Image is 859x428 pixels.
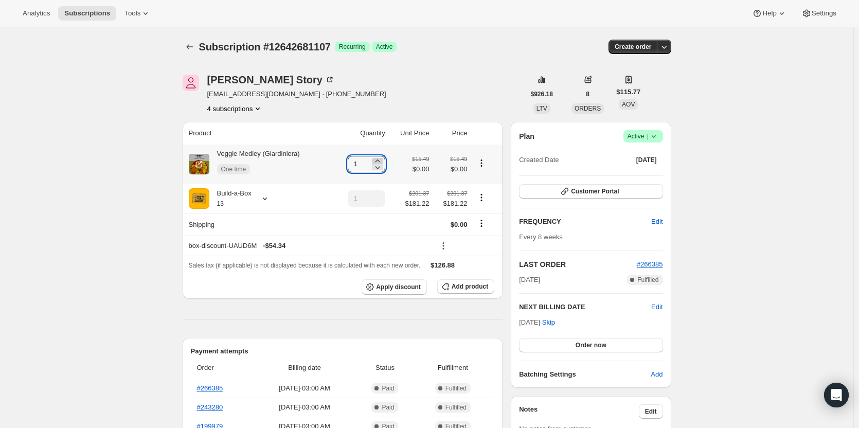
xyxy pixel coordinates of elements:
span: $0.00 [412,164,429,174]
span: Created Date [519,155,559,165]
span: Add product [452,282,488,291]
button: #266385 [637,259,663,270]
span: Paid [382,384,394,393]
button: Tools [118,6,157,21]
span: Apply discount [376,283,421,291]
h6: Batching Settings [519,369,651,380]
button: Add product [437,279,494,294]
span: Subscription #12642681107 [199,41,331,52]
img: product img [189,188,209,209]
button: Create order [609,40,657,54]
th: Unit Price [388,122,433,145]
span: $115.77 [616,87,640,97]
span: Create order [615,43,651,51]
span: [EMAIL_ADDRESS][DOMAIN_NAME] · [PHONE_NUMBER] [207,89,386,99]
span: Settings [812,9,836,17]
span: $181.22 [405,199,429,209]
button: Product actions [473,157,490,169]
span: Status [359,363,411,373]
span: Sales tax (if applicable) is not displayed because it is calculated with each new order. [189,262,421,269]
span: Skip [542,317,555,328]
span: Paid [382,403,394,412]
div: Open Intercom Messenger [824,383,849,407]
button: Edit [639,404,663,419]
span: LTV [536,105,547,112]
span: [DATE] · [519,318,555,326]
button: Edit [645,213,669,230]
h2: FREQUENCY [519,217,651,227]
small: $15.49 [450,156,467,162]
span: Order now [576,341,606,349]
button: Order now [519,338,663,352]
th: Order [191,356,254,379]
th: Product [183,122,334,145]
span: Fulfilled [637,276,658,284]
button: Apply discount [362,279,427,295]
button: Settings [795,6,843,21]
span: [DATE] [636,156,657,164]
h3: Notes [519,404,639,419]
button: Analytics [16,6,56,21]
h2: LAST ORDER [519,259,637,270]
img: product img [189,154,209,174]
span: Subscriptions [64,9,110,17]
span: - $54.34 [263,241,285,251]
h2: Payment attempts [191,346,495,356]
span: Billing date [257,363,353,373]
button: [DATE] [630,153,663,167]
button: 8 [580,87,596,101]
span: Edit [645,407,657,416]
th: Quantity [333,122,388,145]
span: Analytics [23,9,50,17]
a: #243280 [197,403,223,411]
span: [DATE] · 03:00 AM [257,383,353,394]
span: Tools [124,9,140,17]
span: Fulfillment [418,363,489,373]
div: box-discount-UAUD6M [189,241,430,251]
button: $926.18 [525,87,559,101]
th: Price [432,122,470,145]
span: [DATE] [519,275,540,285]
span: Add [651,369,663,380]
button: Product actions [207,103,263,114]
span: AOV [622,101,635,108]
small: $201.37 [447,190,467,197]
span: Tara Story [183,75,199,91]
span: Every 8 weeks [519,233,563,241]
div: Veggie Medley (Giardiniera) [209,149,300,180]
button: Help [746,6,793,21]
span: Fulfilled [445,403,467,412]
button: Subscriptions [58,6,116,21]
small: 13 [217,200,224,207]
button: Shipping actions [473,218,490,229]
a: #266385 [637,260,663,268]
h2: NEXT BILLING DATE [519,302,651,312]
span: [DATE] · 03:00 AM [257,402,353,413]
span: One time [221,165,246,173]
button: Skip [536,314,561,331]
span: ORDERS [575,105,601,112]
span: Fulfilled [445,384,467,393]
th: Shipping [183,213,334,236]
span: $126.88 [431,261,455,269]
span: Help [762,9,776,17]
button: Product actions [473,192,490,203]
div: Build-a-Box [209,188,252,209]
span: $181.22 [435,199,467,209]
button: Customer Portal [519,184,663,199]
span: Recurring [339,43,366,51]
h2: Plan [519,131,534,141]
a: #266385 [197,384,223,392]
span: | [647,132,648,140]
small: $15.49 [412,156,429,162]
span: $0.00 [435,164,467,174]
small: $201.37 [409,190,429,197]
div: [PERSON_NAME] Story [207,75,335,85]
button: Edit [651,302,663,312]
span: Active [376,43,393,51]
span: 8 [586,90,589,98]
span: Active [628,131,659,141]
span: $0.00 [451,221,468,228]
